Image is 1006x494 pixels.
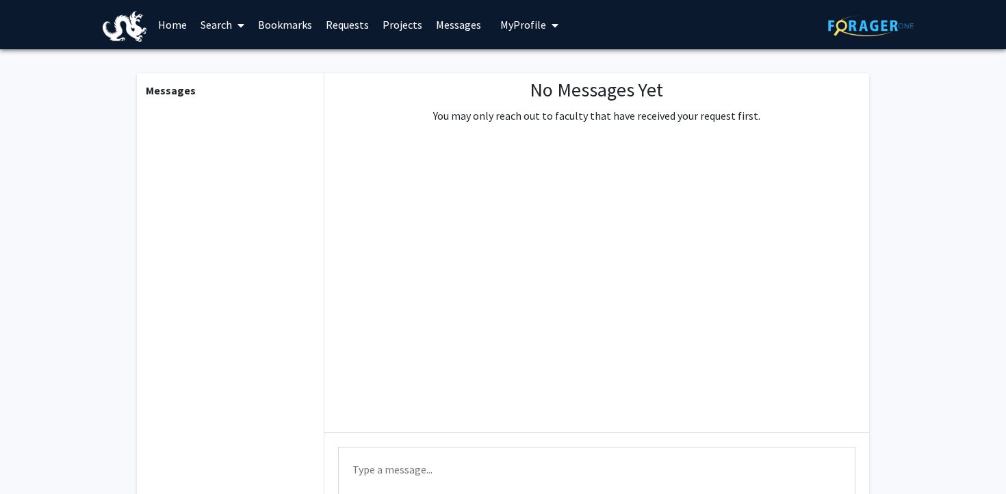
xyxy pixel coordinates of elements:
[433,79,760,102] h1: No Messages Yet
[429,1,488,49] a: Messages
[103,11,146,42] img: Drexel University Logo
[433,107,760,124] p: You may only reach out to faculty that have received your request first.
[151,1,194,49] a: Home
[10,432,58,484] iframe: Chat
[146,83,196,97] b: Messages
[828,15,914,36] img: ForagerOne Logo
[194,1,251,49] a: Search
[500,18,546,31] span: My Profile
[319,1,376,49] a: Requests
[376,1,429,49] a: Projects
[251,1,319,49] a: Bookmarks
